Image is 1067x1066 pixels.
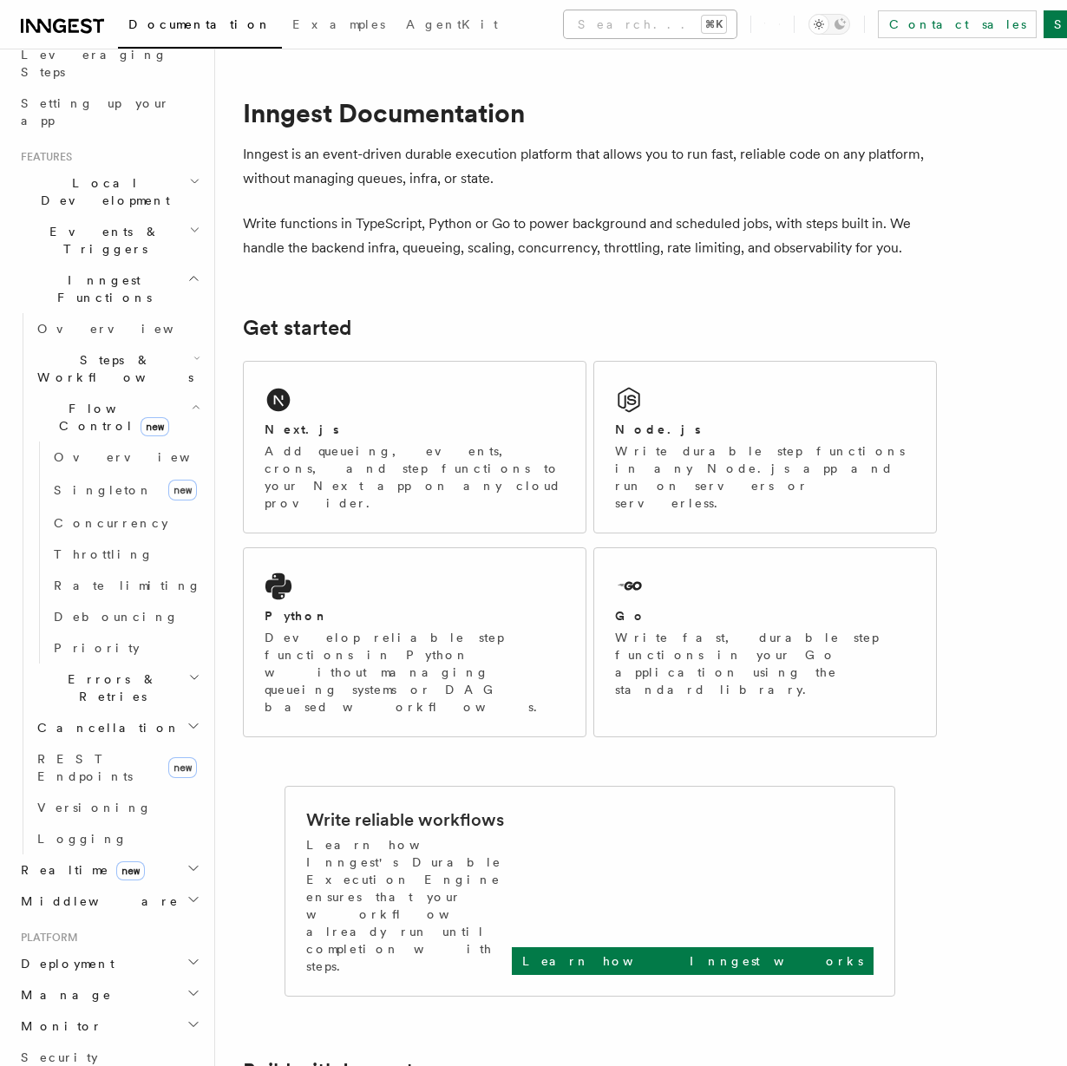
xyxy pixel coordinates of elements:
button: Cancellation [30,712,204,743]
span: Deployment [14,955,115,972]
span: Middleware [14,893,179,910]
span: Errors & Retries [30,670,188,705]
a: AgentKit [396,5,508,47]
p: Add queueing, events, crons, and step functions to your Next app on any cloud provider. [265,442,565,512]
p: Inngest is an event-driven durable execution platform that allows you to run fast, reliable code ... [243,142,937,191]
p: Develop reliable step functions in Python without managing queueing systems or DAG based workflows. [265,629,565,716]
a: Documentation [118,5,282,49]
button: Events & Triggers [14,216,204,265]
a: Singletonnew [47,473,204,507]
a: REST Endpointsnew [30,743,204,792]
a: Contact sales [878,10,1037,38]
span: Logging [37,832,128,846]
button: Manage [14,979,204,1010]
span: Manage [14,986,112,1004]
span: Security [21,1050,98,1064]
button: Flow Controlnew [30,393,204,441]
h2: Write reliable workflows [306,808,504,832]
h2: Next.js [265,421,339,438]
span: Cancellation [30,719,180,736]
h2: Go [615,607,646,625]
span: Overview [37,322,216,336]
span: Platform [14,931,78,945]
span: Overview [54,450,232,464]
span: new [168,480,197,500]
span: Singleton [54,483,153,497]
button: Monitor [14,1010,204,1042]
span: Rate limiting [54,579,201,592]
a: GoWrite fast, durable step functions in your Go application using the standard library. [593,547,937,737]
button: Local Development [14,167,204,216]
span: Versioning [37,801,152,814]
span: Priority [54,641,140,655]
span: new [141,417,169,436]
button: Realtimenew [14,854,204,886]
a: Learn how Inngest works [512,947,874,975]
a: PythonDevelop reliable step functions in Python without managing queueing systems or DAG based wo... [243,547,586,737]
span: Concurrency [54,516,168,530]
button: Search...⌘K [564,10,736,38]
a: Overview [30,313,204,344]
a: Examples [282,5,396,47]
span: Inngest Functions [14,271,187,306]
a: Get started [243,316,351,340]
p: Write fast, durable step functions in your Go application using the standard library. [615,629,915,698]
span: Monitor [14,1017,102,1035]
a: Priority [47,632,204,664]
button: Errors & Retries [30,664,204,712]
a: Setting up your app [14,88,204,136]
a: Versioning [30,792,204,823]
a: Rate limiting [47,570,204,601]
a: Logging [30,823,204,854]
span: Flow Control [30,400,191,435]
button: Deployment [14,948,204,979]
span: new [168,757,197,778]
span: AgentKit [406,17,498,31]
a: Next.jsAdd queueing, events, crons, and step functions to your Next app on any cloud provider. [243,361,586,533]
button: Toggle dark mode [808,14,850,35]
span: new [116,861,145,880]
p: Learn how Inngest works [522,952,863,970]
span: Features [14,150,72,164]
h1: Inngest Documentation [243,97,937,128]
span: REST Endpoints [37,752,133,783]
span: Throttling [54,547,154,561]
span: Examples [292,17,385,31]
h2: Node.js [615,421,701,438]
a: Node.jsWrite durable step functions in any Node.js app and run on servers or serverless. [593,361,937,533]
button: Steps & Workflows [30,344,204,393]
p: Write functions in TypeScript, Python or Go to power background and scheduled jobs, with steps bu... [243,212,937,260]
span: Local Development [14,174,189,209]
button: Middleware [14,886,204,917]
h2: Python [265,607,329,625]
span: Documentation [128,17,272,31]
kbd: ⌘K [702,16,726,33]
p: Learn how Inngest's Durable Execution Engine ensures that your workflow already run until complet... [306,836,512,975]
span: Setting up your app [21,96,170,128]
span: Events & Triggers [14,223,189,258]
p: Write durable step functions in any Node.js app and run on servers or serverless. [615,442,915,512]
span: Debouncing [54,610,179,624]
a: Leveraging Steps [14,39,204,88]
a: Overview [47,441,204,473]
a: Throttling [47,539,204,570]
button: Inngest Functions [14,265,204,313]
span: Realtime [14,861,145,879]
a: Debouncing [47,601,204,632]
a: Concurrency [47,507,204,539]
div: Inngest Functions [14,313,204,854]
span: Steps & Workflows [30,351,193,386]
div: Flow Controlnew [30,441,204,664]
